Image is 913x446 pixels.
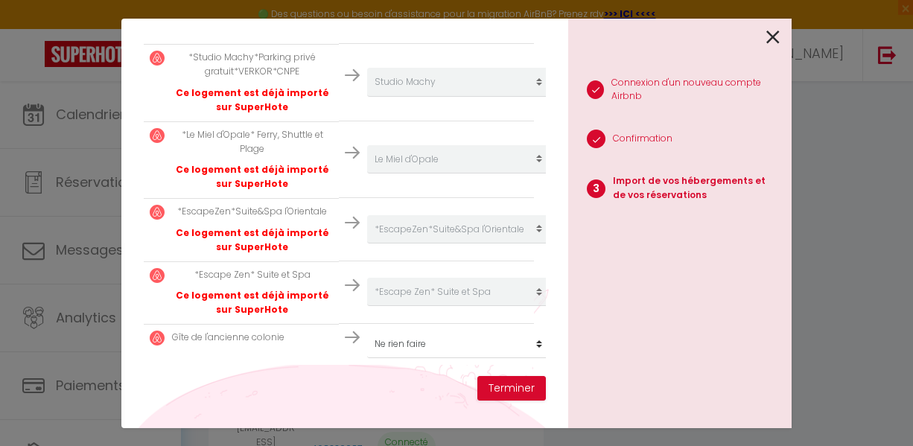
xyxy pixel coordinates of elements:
p: Gîte de l'ancienne colonie [172,331,284,345]
button: Terminer [477,376,546,401]
p: Connexion d'un nouveau compte Airbnb [611,76,780,104]
p: Confirmation [613,132,672,146]
p: Ce logement est déjà importé sur SuperHote [172,86,333,115]
p: Ce logement est déjà importé sur SuperHote [172,226,333,255]
p: *Studio Machy*Parking privé gratuit*VERKOR*CNPE [172,51,333,79]
p: *Le Miel d'Opale* Ferry, Shuttle et Plage [172,128,333,156]
p: Ce logement est déjà importé sur SuperHote [172,163,333,191]
span: 3 [587,179,605,198]
p: *EscapeZen*Suite&Spa l'Orientale [172,205,333,219]
p: Ce logement est déjà importé sur SuperHote [172,289,333,317]
p: Import de vos hébergements et de vos réservations [613,174,780,203]
p: *Escape Zen* Suite et Spa [172,268,333,282]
